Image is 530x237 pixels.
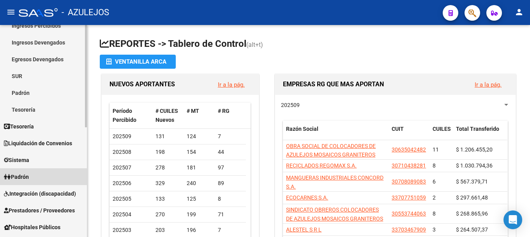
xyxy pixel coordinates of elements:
[187,226,212,235] div: 196
[4,189,76,198] span: Integración (discapacidad)
[113,149,131,155] span: 202508
[184,103,215,128] datatable-header-cell: # MT
[283,80,384,88] span: EMPRESAS RG QUE MAS APORTAN
[433,194,436,201] span: 2
[456,226,488,233] span: $ 264.507,37
[286,194,328,201] span: ECOCARNES S.A.
[433,226,436,233] span: 3
[218,179,243,188] div: 89
[155,226,180,235] div: 203
[110,103,152,128] datatable-header-cell: Período Percibido
[456,146,493,153] span: $ 1.206.455,20
[392,210,426,217] span: 30553744063
[113,196,131,202] span: 202505
[187,148,212,157] div: 154
[155,148,180,157] div: 198
[433,146,439,153] span: 11
[503,210,522,229] div: Open Intercom Messenger
[456,162,493,169] span: $ 1.030.794,36
[155,108,178,123] span: # CUILES Nuevos
[286,143,376,167] span: OBRA SOCIAL DE COLOCADORES DE AZULEJOS MOSAICOS GRANITEROS LUSTRADORES Y POCELA
[6,7,16,17] mat-icon: menu
[286,207,383,222] span: SINDICATO OBREROS COLOCADORES DE AZULEJOS MOSAICOS GRANITEROS
[4,206,75,215] span: Prestadores / Proveedores
[155,163,180,172] div: 278
[218,210,243,219] div: 71
[218,194,243,203] div: 8
[113,211,131,217] span: 202504
[155,179,180,188] div: 329
[281,102,300,108] span: 202509
[392,194,426,201] span: 33707751059
[392,226,426,233] span: 33703467909
[215,103,246,128] datatable-header-cell: # RG
[456,126,499,132] span: Total Transferido
[286,175,383,190] span: MANGUERAS INDUSTRIALES CONCORD S.A.
[475,81,502,88] a: Ir a la pág.
[155,210,180,219] div: 270
[100,37,518,51] h1: REPORTES -> Tablero de Control
[392,126,404,132] span: CUIT
[4,173,29,181] span: Padrón
[392,162,426,169] span: 30710438281
[456,210,488,217] span: $ 268.865,96
[286,226,322,233] span: ALESTEL S R L
[433,178,436,185] span: 6
[392,178,426,185] span: 30708089083
[113,133,131,139] span: 202509
[155,132,180,141] div: 131
[218,148,243,157] div: 44
[62,4,109,21] span: - AZULEJOS
[456,178,488,185] span: $ 567.379,71
[100,55,176,69] button: Ventanilla ARCA
[4,156,29,164] span: Sistema
[453,121,507,146] datatable-header-cell: Total Transferido
[212,77,251,92] button: Ir a la pág.
[218,163,243,172] div: 97
[286,162,357,169] span: RECICLADOS REGOMAX S.A.
[4,122,34,131] span: Tesorería
[286,126,318,132] span: Razón Social
[152,103,184,128] datatable-header-cell: # CUILES Nuevos
[218,81,245,88] a: Ir a la pág.
[246,41,263,48] span: (alt+t)
[283,121,389,146] datatable-header-cell: Razón Social
[113,108,136,123] span: Período Percibido
[4,223,60,232] span: Hospitales Públicos
[433,162,436,169] span: 8
[456,194,488,201] span: $ 297.661,48
[218,226,243,235] div: 7
[187,210,212,219] div: 199
[113,227,131,233] span: 202503
[187,163,212,172] div: 181
[468,77,508,92] button: Ir a la pág.
[187,194,212,203] div: 125
[187,108,199,114] span: # MT
[4,139,72,148] span: Liquidación de Convenios
[106,55,170,69] div: Ventanilla ARCA
[433,210,436,217] span: 8
[429,121,453,146] datatable-header-cell: CUILES
[392,146,426,153] span: 30635042482
[514,7,524,17] mat-icon: person
[218,108,230,114] span: # RG
[187,179,212,188] div: 240
[433,126,451,132] span: CUILES
[218,132,243,141] div: 7
[389,121,429,146] datatable-header-cell: CUIT
[155,194,180,203] div: 133
[110,80,175,88] span: NUEVOS APORTANTES
[187,132,212,141] div: 124
[113,180,131,186] span: 202506
[113,164,131,171] span: 202507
